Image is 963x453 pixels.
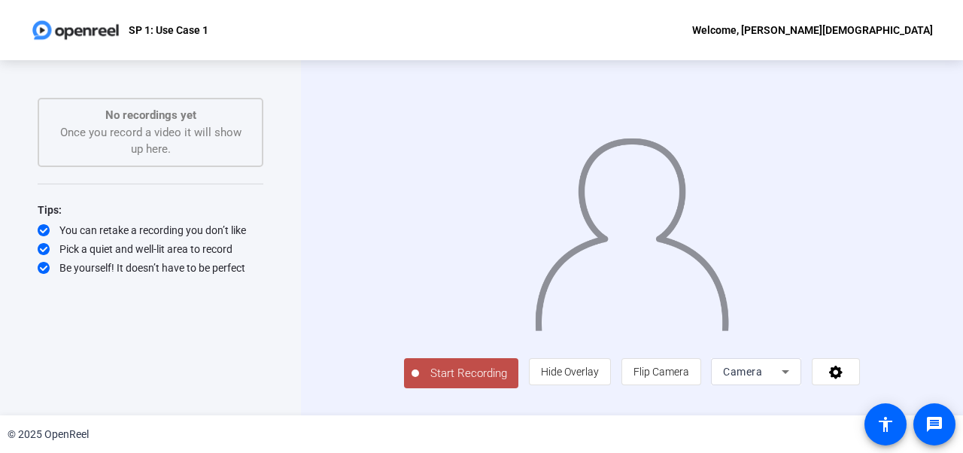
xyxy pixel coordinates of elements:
[692,21,933,39] div: Welcome, [PERSON_NAME][DEMOGRAPHIC_DATA]
[404,358,518,388] button: Start Recording
[723,366,762,378] span: Camera
[621,358,701,385] button: Flip Camera
[38,260,263,275] div: Be yourself! It doesn’t have to be perfect
[876,415,895,433] mat-icon: accessibility
[54,107,247,124] p: No recordings yet
[38,223,263,238] div: You can retake a recording you don’t like
[30,15,121,45] img: OpenReel logo
[633,366,689,378] span: Flip Camera
[54,107,247,158] div: Once you record a video it will show up here.
[8,427,89,442] div: © 2025 OpenReel
[419,365,518,382] span: Start Recording
[38,201,263,219] div: Tips:
[533,126,731,331] img: overlay
[925,415,943,433] mat-icon: message
[529,358,611,385] button: Hide Overlay
[38,242,263,257] div: Pick a quiet and well-lit area to record
[541,366,599,378] span: Hide Overlay
[129,21,208,39] p: SP 1: Use Case 1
